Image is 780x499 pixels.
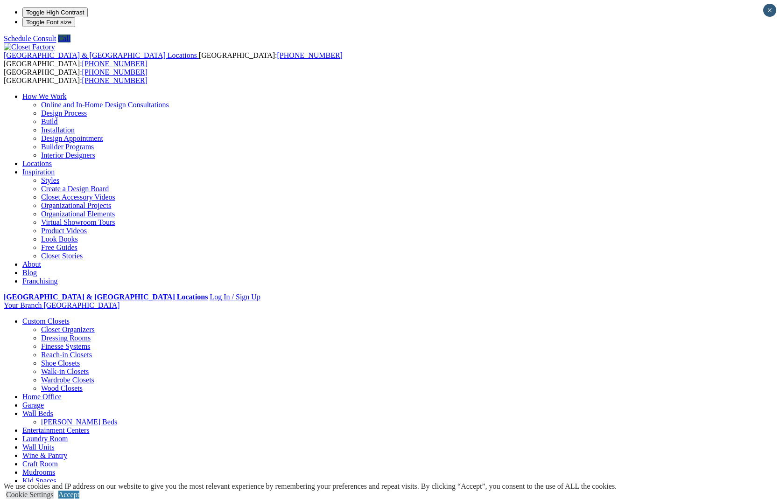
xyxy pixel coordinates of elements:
[41,101,169,109] a: Online and In-Home Design Consultations
[22,168,55,176] a: Inspiration
[41,367,89,375] a: Walk-in Closets
[58,491,79,499] a: Accept
[4,293,208,301] a: [GEOGRAPHIC_DATA] & [GEOGRAPHIC_DATA] Locations
[4,51,199,59] a: [GEOGRAPHIC_DATA] & [GEOGRAPHIC_DATA] Locations
[22,317,70,325] a: Custom Closets
[41,151,95,159] a: Interior Designers
[22,17,75,27] button: Toggle Font size
[41,109,87,117] a: Design Process
[22,426,90,434] a: Entertainment Centers
[82,68,148,76] a: [PHONE_NUMBER]
[41,342,90,350] a: Finesse Systems
[4,35,56,42] a: Schedule Consult
[41,134,103,142] a: Design Appointment
[41,193,115,201] a: Closet Accessory Videos
[22,435,68,443] a: Laundry Room
[26,9,84,16] span: Toggle High Contrast
[763,4,776,17] button: Close
[6,491,54,499] a: Cookie Settings
[22,468,55,476] a: Mudrooms
[4,43,55,51] img: Closet Factory
[43,301,119,309] span: [GEOGRAPHIC_DATA]
[41,235,78,243] a: Look Books
[22,460,58,468] a: Craft Room
[41,376,94,384] a: Wardrobe Closets
[41,243,77,251] a: Free Guides
[22,269,37,277] a: Blog
[41,384,83,392] a: Wood Closets
[41,118,58,125] a: Build
[41,418,117,426] a: [PERSON_NAME] Beds
[26,19,71,26] span: Toggle Font size
[22,401,44,409] a: Garage
[41,326,95,333] a: Closet Organizers
[82,60,148,68] a: [PHONE_NUMBER]
[210,293,260,301] a: Log In / Sign Up
[41,218,115,226] a: Virtual Showroom Tours
[41,334,91,342] a: Dressing Rooms
[4,482,617,491] div: We use cookies and IP address on our website to give you the most relevant experience by remember...
[41,185,109,193] a: Create a Design Board
[41,359,80,367] a: Shoe Closets
[58,35,70,42] a: Call
[4,51,343,68] span: [GEOGRAPHIC_DATA]: [GEOGRAPHIC_DATA]:
[22,277,58,285] a: Franchising
[41,252,83,260] a: Closet Stories
[277,51,342,59] a: [PHONE_NUMBER]
[4,51,197,59] span: [GEOGRAPHIC_DATA] & [GEOGRAPHIC_DATA] Locations
[22,451,67,459] a: Wine & Pantry
[41,143,94,151] a: Builder Programs
[41,126,75,134] a: Installation
[41,227,87,235] a: Product Videos
[4,301,120,309] a: Your Branch [GEOGRAPHIC_DATA]
[22,159,52,167] a: Locations
[22,7,88,17] button: Toggle High Contrast
[22,260,41,268] a: About
[22,443,54,451] a: Wall Units
[82,76,148,84] a: [PHONE_NUMBER]
[22,92,67,100] a: How We Work
[41,176,59,184] a: Styles
[41,201,111,209] a: Organizational Projects
[4,301,42,309] span: Your Branch
[41,351,92,359] a: Reach-in Closets
[22,409,53,417] a: Wall Beds
[41,210,115,218] a: Organizational Elements
[22,393,62,401] a: Home Office
[22,477,56,485] a: Kid Spaces
[4,68,148,84] span: [GEOGRAPHIC_DATA]: [GEOGRAPHIC_DATA]:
